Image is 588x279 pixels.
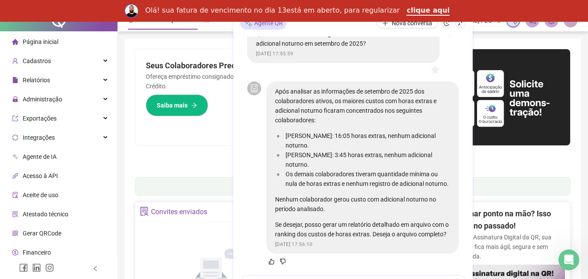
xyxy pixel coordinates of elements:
[146,60,343,72] h2: Seus Colaboradores Precisam de Apoio Financeiro?
[151,205,207,219] div: Convites enviados
[23,192,58,198] span: Aceite de uso
[12,173,18,179] span: api
[284,151,450,170] li: [PERSON_NAME]: 3:45 horas extras, nenhum adicional noturno.
[191,102,197,108] span: arrow-right
[280,259,286,265] span: dislike
[157,101,188,110] span: Saiba mais
[23,153,57,160] span: Agente de IA
[23,77,50,84] span: Relatórios
[146,72,343,91] p: Ofereça empréstimo consignado e antecipação salarial com o QRPoint Crédito.
[140,207,149,216] span: solution
[23,211,68,218] span: Atestado técnico
[284,131,450,151] li: [PERSON_NAME]: 16:05 horas extras, nenhum adicional noturno.
[457,20,464,26] span: shrink
[382,20,388,26] span: plus
[240,17,286,30] div: Agente QR
[12,115,18,121] span: export
[19,263,28,272] span: facebook
[12,58,18,64] span: user-add
[23,57,51,64] span: Cadastros
[92,266,98,272] span: left
[407,6,450,16] a: clique aqui
[191,17,196,23] span: pushpin
[124,4,138,18] img: Profile image for Rodolfo
[146,94,208,116] button: Saiba mais
[23,230,61,237] span: Gerar QRCode
[256,50,293,57] span: [DATE] 17:55:59
[269,259,275,265] span: like
[444,20,450,26] span: history
[431,66,440,74] span: star
[12,134,18,141] span: sync
[275,87,450,125] p: Após analisar as informações de setembro de 2025 dos colaboradores ativos, os maiores custos com ...
[392,18,432,28] span: Nova conversa
[23,172,58,179] span: Acesso à API
[284,170,450,189] li: Os demais colaboradores tiveram quantidade mínima ou nula de horas extras e nenhum registro de ad...
[45,263,54,272] span: instagram
[12,230,18,236] span: qrcode
[12,96,18,102] span: lock
[145,6,400,15] div: Olá! sua fatura de vencimento no dia 13está em aberto, para regularizar
[275,220,450,239] p: Se desejar, posso gerar um relatório detalhado em arquivo com o ranking dos custos de horas extra...
[250,85,258,93] span: robot
[12,192,18,198] span: audit
[275,195,450,214] p: Nenhum colaborador gerou custo com adicional noturno no período analisado.
[275,242,312,248] span: [DATE] 17:56:10
[454,208,565,232] h2: Assinar ponto na mão? Isso ficou no passado!
[12,39,18,45] span: home
[12,249,18,255] span: dollar
[12,77,18,83] span: file
[558,249,579,270] iframe: Intercom live chat
[23,134,55,141] span: Integrações
[454,232,565,261] p: Com a Assinatura Digital da QR, sua gestão fica mais ágil, segura e sem papelada.
[23,115,57,122] span: Exportações
[23,249,51,256] span: Financeiro
[23,38,58,45] span: Página inicial
[23,96,62,103] span: Administração
[376,18,438,28] button: Nova conversa
[32,263,41,272] span: linkedin
[12,211,18,217] span: solution
[256,29,431,48] p: Quais colaboradores mais geraram custos com horas extras e adicional noturno em setembro de 2025?
[244,19,252,28] img: sparkle-icon.fc2bf0ac1784a2077858766a79e2daf3.svg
